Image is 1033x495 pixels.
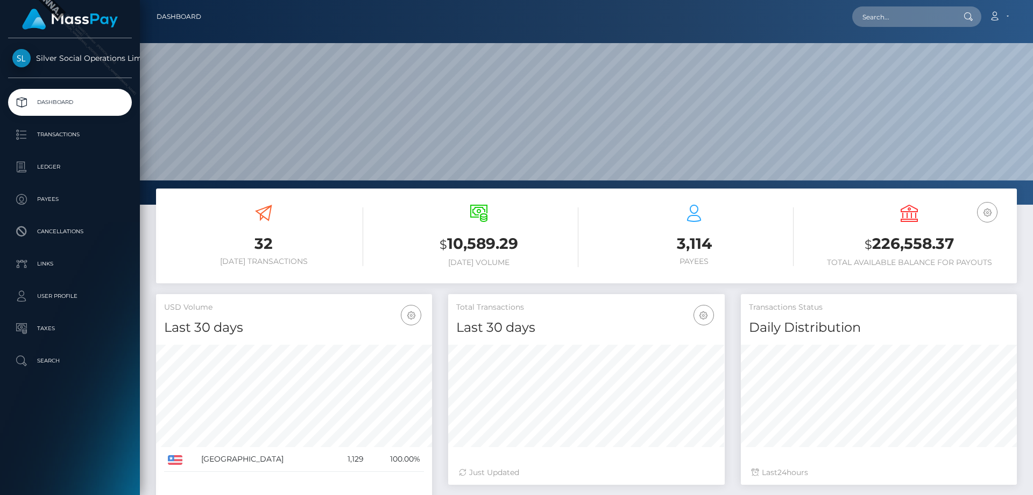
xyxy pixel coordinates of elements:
[777,468,787,477] span: 24
[12,49,31,67] img: Silver Social Operations Limited
[164,257,363,266] h6: [DATE] Transactions
[197,447,332,472] td: [GEOGRAPHIC_DATA]
[810,258,1009,267] h6: Total Available Balance for Payouts
[8,186,132,213] a: Payees
[157,5,201,28] a: Dashboard
[595,257,794,266] h6: Payees
[852,6,953,27] input: Search...
[810,233,1009,255] h3: 226,558.37
[379,233,578,255] h3: 10,589.29
[595,233,794,254] h3: 3,114
[749,318,1009,337] h4: Daily Distribution
[456,302,716,313] h5: Total Transactions
[440,237,447,252] small: $
[8,283,132,310] a: User Profile
[8,121,132,148] a: Transactions
[12,191,128,207] p: Payees
[164,302,424,313] h5: USD Volume
[8,250,132,277] a: Links
[12,256,128,272] p: Links
[12,320,128,337] p: Taxes
[865,237,872,252] small: $
[12,159,128,175] p: Ledger
[164,233,363,254] h3: 32
[8,154,132,180] a: Ledger
[8,347,132,374] a: Search
[12,288,128,304] p: User Profile
[12,224,128,240] p: Cancellations
[332,447,367,472] td: 1,129
[752,467,1006,478] div: Last hours
[749,302,1009,313] h5: Transactions Status
[456,318,716,337] h4: Last 30 days
[8,315,132,342] a: Taxes
[367,447,424,472] td: 100.00%
[459,467,713,478] div: Just Updated
[168,455,182,465] img: US.png
[8,218,132,245] a: Cancellations
[379,258,578,267] h6: [DATE] Volume
[12,127,128,143] p: Transactions
[164,318,424,337] h4: Last 30 days
[12,94,128,110] p: Dashboard
[22,9,118,30] img: MassPay Logo
[8,89,132,116] a: Dashboard
[12,353,128,369] p: Search
[8,53,132,63] span: Silver Social Operations Limited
